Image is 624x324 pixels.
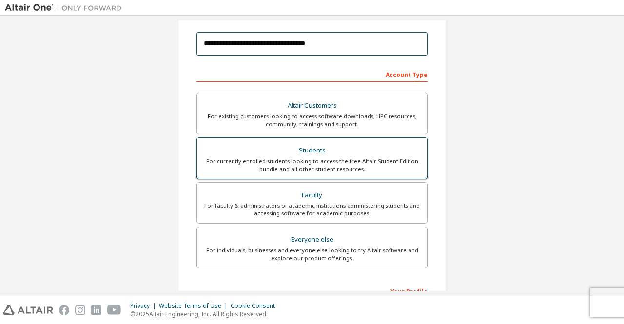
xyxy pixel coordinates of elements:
[203,189,421,202] div: Faculty
[203,144,421,157] div: Students
[203,202,421,217] div: For faculty & administrators of academic institutions administering students and accessing softwa...
[203,247,421,262] div: For individuals, businesses and everyone else looking to try Altair software and explore our prod...
[5,3,127,13] img: Altair One
[59,305,69,315] img: facebook.svg
[196,66,428,82] div: Account Type
[231,302,281,310] div: Cookie Consent
[107,305,121,315] img: youtube.svg
[203,113,421,128] div: For existing customers looking to access software downloads, HPC resources, community, trainings ...
[203,99,421,113] div: Altair Customers
[130,310,281,318] p: © 2025 Altair Engineering, Inc. All Rights Reserved.
[159,302,231,310] div: Website Terms of Use
[3,305,53,315] img: altair_logo.svg
[196,283,428,299] div: Your Profile
[203,233,421,247] div: Everyone else
[91,305,101,315] img: linkedin.svg
[203,157,421,173] div: For currently enrolled students looking to access the free Altair Student Edition bundle and all ...
[75,305,85,315] img: instagram.svg
[130,302,159,310] div: Privacy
